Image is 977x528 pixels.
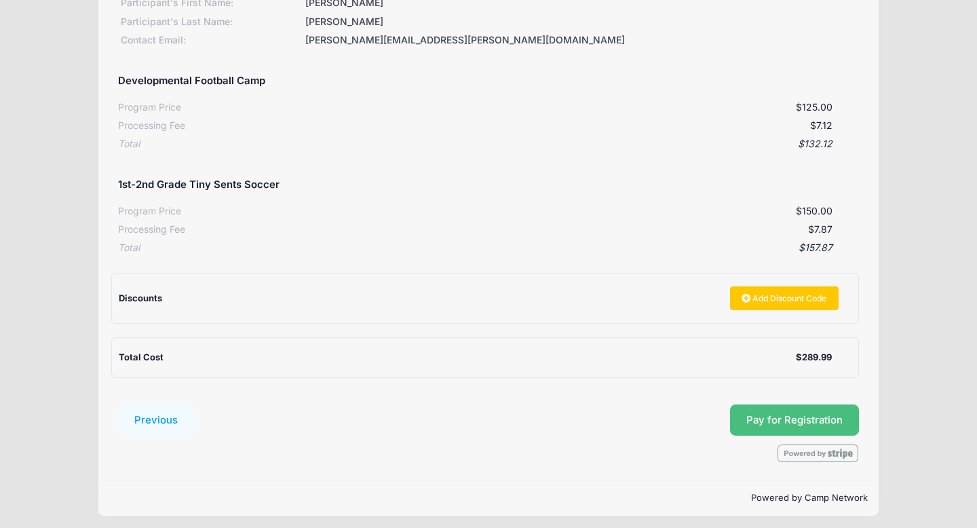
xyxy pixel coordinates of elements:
div: $289.99 [796,351,832,364]
h5: Developmental Football Camp [118,75,265,88]
div: $7.87 [185,223,832,237]
div: Program Price [118,100,181,115]
a: Add Discount Code [730,286,839,309]
span: $150.00 [796,205,832,216]
p: Powered by Camp Network [109,491,868,505]
div: Total Cost [119,351,796,364]
div: Total [118,137,140,151]
div: [PERSON_NAME][EMAIL_ADDRESS][PERSON_NAME][DOMAIN_NAME] [303,33,859,48]
div: Participant's Last Name: [118,15,303,29]
h5: 1st-2nd Grade Tiny Sents Soccer [118,179,280,191]
button: Previous [118,404,194,436]
div: Processing Fee [118,119,185,133]
button: Pay for Registration [730,404,859,436]
div: Processing Fee [118,223,185,237]
div: $132.12 [140,137,832,151]
div: Contact Email: [118,33,303,48]
div: [PERSON_NAME] [303,15,859,29]
div: Program Price [118,204,181,219]
span: Discounts [119,293,162,303]
div: $157.87 [140,241,832,255]
span: $125.00 [796,101,832,113]
div: $7.12 [185,119,832,133]
div: Total [118,241,140,255]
